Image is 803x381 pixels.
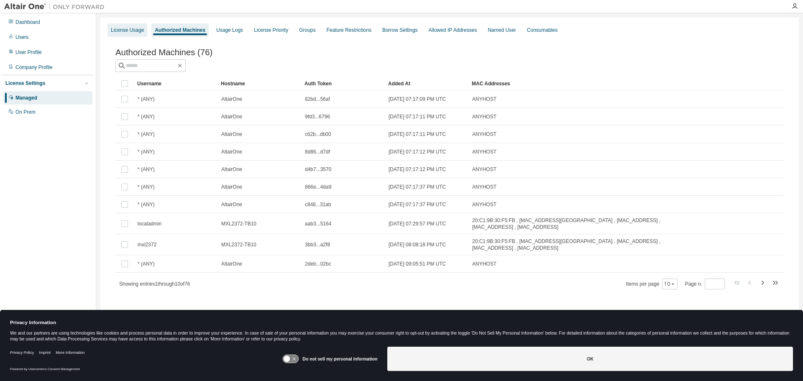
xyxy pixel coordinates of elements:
span: AltairOne [221,148,242,155]
span: [DATE] 07:17:11 PM UTC [389,131,446,138]
span: d4b7...3570 [305,166,331,173]
span: localadmin [138,220,161,227]
div: MAC Addresses [472,77,696,90]
span: [DATE] 07:17:12 PM UTC [389,148,446,155]
span: AltairOne [221,96,242,102]
span: 8d86...d7df [305,148,330,155]
span: ANYHOST [472,201,496,208]
span: AltairOne [221,166,242,173]
div: On Prem [15,109,36,115]
span: Authorized Machines (76) [115,48,212,57]
div: Hostname [221,77,298,90]
span: * (ANY) [138,148,155,155]
div: Usage Logs [216,27,243,33]
div: Borrow Settings [382,27,418,33]
span: * (ANY) [138,131,155,138]
span: [DATE] 07:17:12 PM UTC [389,166,446,173]
span: AltairOne [221,201,242,208]
span: [DATE] 08:08:18 PM UTC [389,241,446,248]
span: Showing entries 1 through 10 of 76 [119,281,190,287]
span: [DATE] 07:17:11 PM UTC [389,113,446,120]
span: Page n. [685,279,725,289]
span: ANYHOST [472,113,496,120]
span: 9fd3...6796 [305,113,330,120]
div: Managed [15,95,37,101]
span: ANYHOST [472,166,496,173]
span: c62b...db00 [305,131,331,138]
span: 20:C1:9B:30:F5:FB , [MAC_ADDRESS][GEOGRAPHIC_DATA] , [MAC_ADDRESS] , [MAC_ADDRESS] , [MAC_ADDRESS] [472,217,696,230]
div: Dashboard [15,19,40,26]
span: * (ANY) [138,184,155,190]
div: Username [137,77,214,90]
span: 866e...4da9 [305,184,331,190]
span: MXL2372-TB10 [221,220,256,227]
span: ANYHOST [472,96,496,102]
div: Feature Restrictions [327,27,371,33]
span: Items per page [626,279,678,289]
div: Added At [388,77,465,90]
span: ANYHOST [472,148,496,155]
span: * (ANY) [138,96,155,102]
span: * (ANY) [138,201,155,208]
div: Groups [299,27,315,33]
div: Auth Token [304,77,381,90]
span: ANYHOST [472,261,496,267]
img: Altair One [4,3,109,11]
div: Allowed IP Addresses [429,27,477,33]
span: [DATE] 07:17:37 PM UTC [389,201,446,208]
span: 82bd...56af [305,96,330,102]
span: * (ANY) [138,166,155,173]
div: Consumables [527,27,557,33]
span: AltairOne [221,131,242,138]
div: Authorized Machines [155,27,205,33]
div: Users [15,34,28,41]
span: 3bb3...a2f8 [305,241,330,248]
span: c848...31ab [305,201,331,208]
span: ANYHOST [472,131,496,138]
span: mxl2372 [138,241,156,248]
span: [DATE] 07:17:37 PM UTC [389,184,446,190]
div: License Priority [254,27,288,33]
div: License Usage [111,27,144,33]
span: 20:C1:9B:30:F5:FB , [MAC_ADDRESS][GEOGRAPHIC_DATA] , [MAC_ADDRESS] , [MAC_ADDRESS] , [MAC_ADDRESS] [472,238,696,251]
span: AltairOne [221,261,242,267]
div: User Profile [15,49,42,56]
div: Company Profile [15,64,53,71]
span: [DATE] 07:29:57 PM UTC [389,220,446,227]
span: * (ANY) [138,261,155,267]
span: aab3...5164 [305,220,331,227]
button: 10 [664,281,675,287]
span: [DATE] 07:17:09 PM UTC [389,96,446,102]
span: ANYHOST [472,184,496,190]
span: * (ANY) [138,113,155,120]
span: [DATE] 09:05:51 PM UTC [389,261,446,267]
span: 2deb...02bc [305,261,331,267]
div: Named User [488,27,516,33]
span: MXL2372-TB10 [221,241,256,248]
div: License Settings [5,80,45,87]
span: AltairOne [221,184,242,190]
span: AltairOne [221,113,242,120]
